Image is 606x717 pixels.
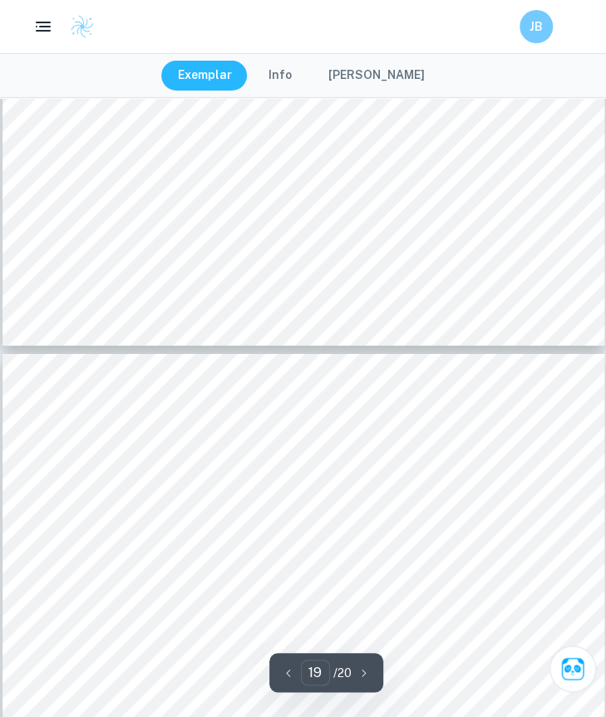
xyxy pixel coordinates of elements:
[520,10,553,43] button: JB
[252,61,308,91] button: Info
[333,664,352,682] p: / 20
[70,14,95,39] img: Clastify logo
[60,14,95,39] a: Clastify logo
[312,61,441,91] button: [PERSON_NAME]
[161,61,249,91] button: Exemplar
[527,17,546,36] h6: JB
[549,646,596,692] button: Ask Clai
